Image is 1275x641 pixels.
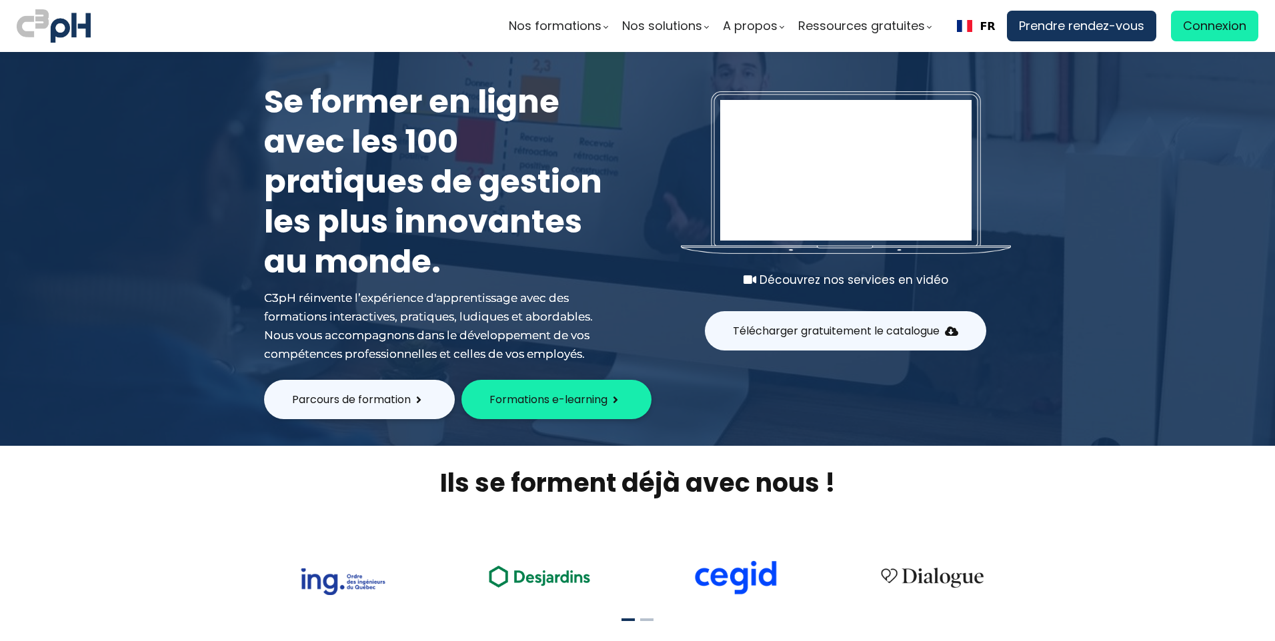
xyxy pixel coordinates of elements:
[872,559,992,595] img: 4cbfeea6ce3138713587aabb8dcf64fe.png
[479,558,599,594] img: ea49a208ccc4d6e7deb170dc1c457f3b.png
[461,380,652,419] button: Formations e-learning
[798,16,925,36] span: Ressources gratuites
[733,322,940,339] span: Télécharger gratuitement le catalogue
[946,11,1007,41] div: Language Switcher
[1007,11,1156,41] a: Prendre rendez-vous
[1171,11,1258,41] a: Connexion
[1019,16,1144,36] span: Prendre rendez-vous
[264,289,611,363] div: C3pH réinvente l’expérience d'apprentissage avec des formations interactives, pratiques, ludiques...
[292,391,411,408] span: Parcours de formation
[723,16,778,36] span: A propos
[17,7,91,45] img: logo C3PH
[300,568,385,595] img: 73f878ca33ad2a469052bbe3fa4fd140.png
[622,16,702,36] span: Nos solutions
[264,380,455,419] button: Parcours de formation
[957,20,996,33] a: FR
[489,391,607,408] span: Formations e-learning
[957,20,972,32] img: Français flag
[705,311,986,350] button: Télécharger gratuitement le catalogue
[681,271,1011,289] div: Découvrez nos services en vidéo
[1183,16,1246,36] span: Connexion
[264,82,611,282] h1: Se former en ligne avec les 100 pratiques de gestion les plus innovantes au monde.
[693,560,778,595] img: cdf238afa6e766054af0b3fe9d0794df.png
[509,16,601,36] span: Nos formations
[946,11,1007,41] div: Language selected: Français
[247,466,1028,500] h2: Ils se forment déjà avec nous !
